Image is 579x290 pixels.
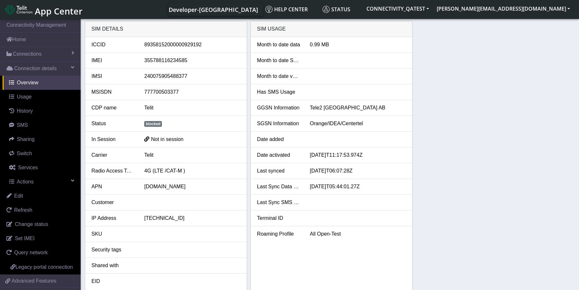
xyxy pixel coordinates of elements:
div: Last Sync Data Usage [252,183,305,191]
div: GGSN Information [252,104,305,112]
span: Help center [265,6,308,13]
div: Month to date data [252,41,305,49]
div: 355788116234585 [139,57,245,64]
div: Status [87,120,140,127]
div: Orange/IDEA/Centertel [305,120,411,127]
div: Last synced [252,167,305,175]
div: MSISDN [87,88,140,96]
img: knowledge.svg [265,6,273,13]
span: Status [323,6,350,13]
span: Not in session [151,136,184,142]
span: Connection details [14,65,57,72]
a: Services [3,161,81,175]
div: 777700503377 [139,88,245,96]
div: APN [87,183,140,191]
button: CONNECTIVITY_QATEST [363,3,433,14]
div: Date activated [252,151,305,159]
span: Switch [17,151,32,156]
div: Roaming Profile [252,230,305,238]
div: SIM Usage [251,21,412,37]
span: Developer-[GEOGRAPHIC_DATA] [169,6,258,14]
div: Last Sync SMS Usage [252,199,305,206]
span: Refresh [14,207,32,213]
div: 4G (LTE /CAT-M ) [139,167,245,175]
div: 89358152000000929192 [139,41,245,49]
div: IP Address [87,214,140,222]
div: IMEI [87,57,140,64]
div: SKU [87,230,140,238]
div: Tele2 [GEOGRAPHIC_DATA] AB [305,104,411,112]
span: Usage [17,94,32,99]
div: ICCID [87,41,140,49]
span: Legacy portal connection [15,264,73,270]
div: Month to date voice [252,72,305,80]
div: In Session [87,136,140,143]
div: Telit [139,151,245,159]
span: Overview [17,80,38,85]
div: Telit [139,104,245,112]
a: Your current platform instance [168,3,258,16]
div: Security tags [87,246,140,254]
div: [DATE]T05:44:01.27Z [305,183,411,191]
div: [DATE]T11:17:53.974Z [305,151,411,159]
span: History [17,108,33,114]
span: Connections [13,50,42,58]
span: SMS [17,122,28,128]
a: Actions [3,175,81,189]
div: [DATE]T06:07:28Z [305,167,411,175]
div: SIM details [85,21,247,37]
span: Edit [14,193,23,199]
span: Change status [15,221,48,227]
span: Advanced Features [12,277,56,285]
div: All Open-Test [305,230,411,238]
div: Customer [87,199,140,206]
span: Set IMEI [15,236,35,241]
span: Sharing [17,136,35,142]
span: blocked [144,121,162,127]
a: History [3,104,81,118]
div: SGSN Information [252,120,305,127]
a: SMS [3,118,81,132]
div: IMSI [87,72,140,80]
div: Month to date SMS [252,57,305,64]
div: CDP name [87,104,140,112]
span: Query network [14,250,48,255]
div: Shared with [87,262,140,269]
a: Help center [263,3,320,16]
span: Actions [17,179,34,184]
div: [TECHNICAL_ID] [139,214,245,222]
a: Usage [3,90,81,104]
div: 240075905488377 [139,72,245,80]
span: Services [18,165,38,170]
div: Date added [252,136,305,143]
a: Switch [3,146,81,161]
button: [PERSON_NAME][EMAIL_ADDRESS][DOMAIN_NAME] [433,3,574,14]
div: Radio Access Tech [87,167,140,175]
img: logo-telit-cinterion-gw-new.png [5,5,32,15]
a: Overview [3,76,81,90]
a: App Center [5,3,82,16]
img: status.svg [323,6,330,13]
a: Status [320,3,363,16]
a: Sharing [3,132,81,146]
div: [DOMAIN_NAME] [139,183,245,191]
div: Carrier [87,151,140,159]
span: App Center [35,5,83,17]
div: 0.99 MB [305,41,411,49]
div: EID [87,277,140,285]
div: Terminal ID [252,214,305,222]
div: Has SMS Usage [252,88,305,96]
